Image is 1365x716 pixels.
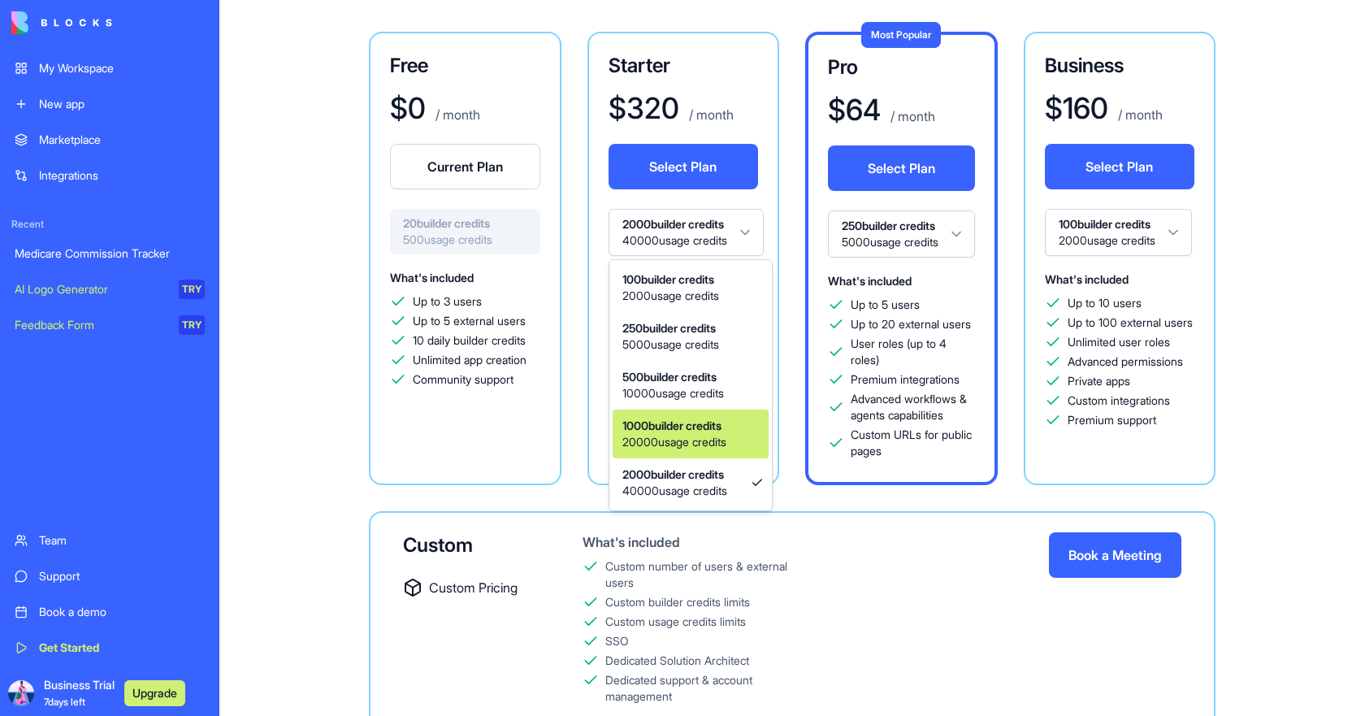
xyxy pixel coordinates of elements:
[15,317,167,333] div: Feedback Form
[15,281,167,297] div: AI Logo Generator
[622,434,726,450] span: 20000 usage credits
[622,369,724,385] span: 500 builder credits
[179,315,205,335] div: TRY
[622,271,719,288] span: 100 builder credits
[5,218,214,231] span: Recent
[179,280,205,299] div: TRY
[622,418,726,434] span: 1000 builder credits
[622,288,719,304] span: 2000 usage credits
[622,483,727,499] span: 40000 usage credits
[15,245,205,262] div: Medicare Commission Tracker
[622,320,719,336] span: 250 builder credits
[622,336,719,353] span: 5000 usage credits
[622,466,727,483] span: 2000 builder credits
[622,385,724,401] span: 10000 usage credits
